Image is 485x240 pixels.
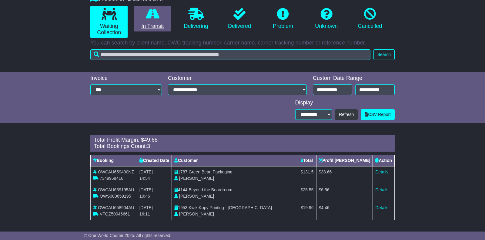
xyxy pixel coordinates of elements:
[321,205,329,210] span: 4.46
[179,194,214,199] span: [PERSON_NAME]
[298,202,316,220] td: $
[98,205,134,210] span: OWCAU658904AU
[100,194,131,199] span: OWS000659195
[178,187,187,192] span: 4144
[303,205,313,210] span: 19.96
[100,212,130,216] span: VFQZ50046661
[98,169,134,174] span: OWCAU659490NZ
[84,233,172,238] span: © One World Courier 2025. All rights reserved.
[134,6,171,32] a: In Transit
[316,202,373,220] td: $
[94,143,391,150] div: Total Bookings Count:
[178,205,187,210] span: 1953
[373,155,395,166] th: Action
[373,49,395,60] button: Search
[335,109,358,120] button: Refresh
[139,212,150,216] span: 16:11
[139,205,153,210] span: [DATE]
[316,184,373,202] td: $
[361,109,395,120] a: CSV Report
[90,6,128,38] a: Waiting Collection
[172,155,298,166] th: Customer
[375,169,388,174] a: Details
[308,6,345,32] a: Unknown
[139,169,153,174] span: [DATE]
[298,155,316,166] th: Total
[221,6,258,32] a: Delivered
[298,166,316,184] td: $
[295,100,395,106] div: Display
[168,75,307,82] div: Customer
[90,75,162,82] div: Invoice
[139,176,150,181] span: 14:54
[303,187,313,192] span: 25.55
[298,184,316,202] td: $
[375,205,388,210] a: Details
[91,155,137,166] th: Booking
[94,137,391,143] div: Total Profit Margin: $
[144,137,158,143] span: 49.68
[321,187,329,192] span: 6.56
[316,166,373,184] td: $
[139,194,150,199] span: 10:46
[375,187,388,192] a: Details
[313,75,395,82] div: Custom Date Range
[264,6,302,32] a: Problem
[316,155,373,166] th: Profit [PERSON_NAME]
[303,169,313,174] span: 131.5
[189,205,272,210] span: Kwik Kopy Printing - [GEOGRAPHIC_DATA]
[147,143,150,149] span: 3
[321,169,332,174] span: 38.66
[98,187,134,192] span: OWCAU659195AU
[90,40,395,46] p: You can search by client name, OWC tracking number, carrier name, carrier tracking number or refe...
[137,155,172,166] th: Created Date
[178,169,187,174] span: 1787
[351,6,389,32] a: Cancelled
[177,6,215,32] a: Delivering
[100,176,123,181] span: 7349958416
[179,176,214,181] span: [PERSON_NAME]
[179,212,214,216] span: [PERSON_NAME]
[139,187,153,192] span: [DATE]
[189,169,232,174] span: Green Bean Packaging
[189,187,232,192] span: Beyond the Boardroom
